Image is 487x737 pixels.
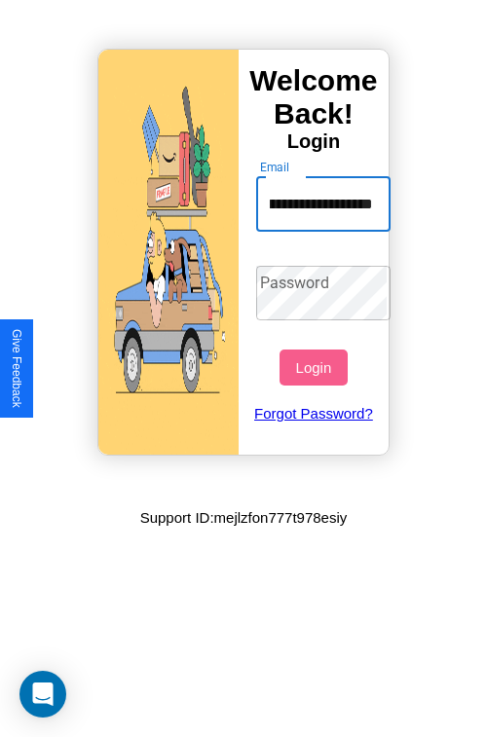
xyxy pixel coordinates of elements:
h3: Welcome Back! [239,64,389,130]
button: Login [280,350,347,386]
p: Support ID: mejlzfon777t978esiy [140,504,348,531]
div: Give Feedback [10,329,23,408]
a: Forgot Password? [246,386,382,441]
img: gif [98,50,239,455]
label: Email [260,159,290,175]
h4: Login [239,130,389,153]
div: Open Intercom Messenger [19,671,66,718]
